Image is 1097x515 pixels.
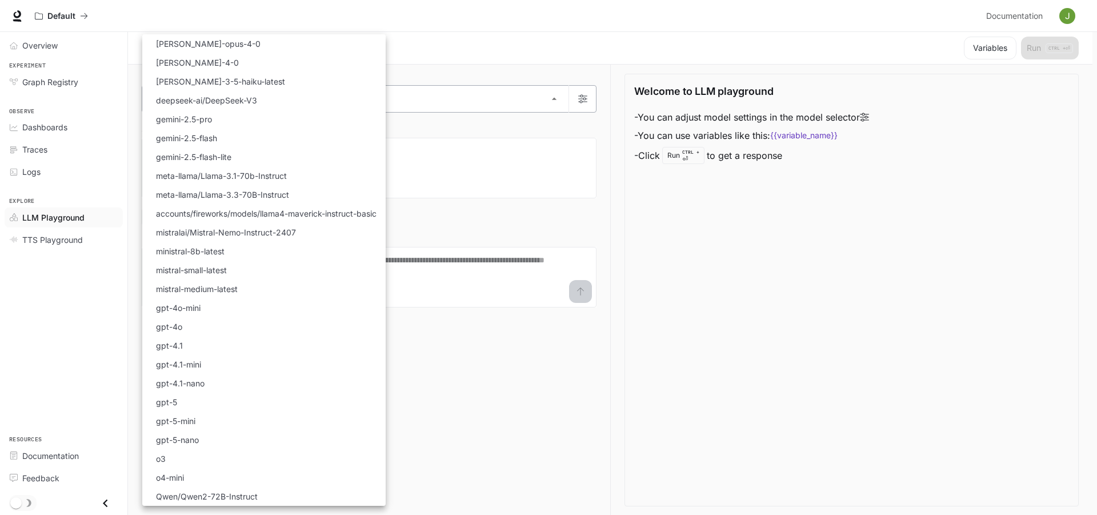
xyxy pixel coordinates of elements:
p: ministral-8b-latest [156,245,225,257]
p: gemini-2.5-pro [156,113,212,125]
p: gpt-4o [156,321,182,333]
p: gemini-2.5-flash-lite [156,151,231,163]
p: gpt-4.1-mini [156,358,201,370]
p: Qwen/Qwen2-72B-Instruct [156,490,258,502]
p: meta-llama/Llama-3.1-70b-Instruct [156,170,287,182]
p: [PERSON_NAME]-opus-4-0 [156,38,261,50]
p: gpt-5-mini [156,415,195,427]
p: o4-mini [156,472,184,484]
p: [PERSON_NAME]-4-0 [156,57,239,69]
p: meta-llama/Llama-3.3-70B-Instruct [156,189,289,201]
p: o3 [156,453,166,465]
p: deepseek-ai/DeepSeek-V3 [156,94,257,106]
p: gpt-5-nano [156,434,199,446]
p: gemini-2.5-flash [156,132,217,144]
p: gpt-4.1-nano [156,377,205,389]
p: gpt-5 [156,396,177,408]
p: accounts/fireworks/models/llama4-maverick-instruct-basic [156,207,377,219]
p: gpt-4o-mini [156,302,201,314]
p: gpt-4.1 [156,340,183,352]
p: [PERSON_NAME]-3-5-haiku-latest [156,75,285,87]
p: mistral-small-latest [156,264,227,276]
p: mistral-medium-latest [156,283,238,295]
p: mistralai/Mistral-Nemo-Instruct-2407 [156,226,296,238]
